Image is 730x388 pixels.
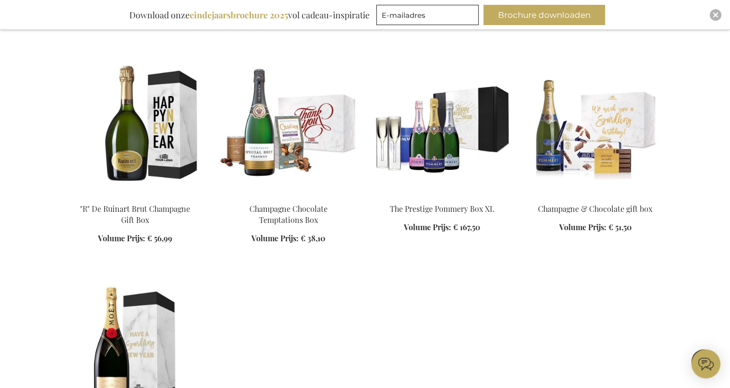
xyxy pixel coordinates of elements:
a: Champagne Chocolate Temptations Box [220,192,358,201]
a: Pommery Royal Brut & The six gift box [526,192,664,201]
span: € 51,50 [608,222,632,232]
div: Close [710,9,721,21]
b: eindejaarsbrochure 2025 [190,9,288,21]
img: Champagne Chocolate Temptations Box [220,60,358,195]
span: Volume Prijs: [404,222,451,232]
span: Volume Prijs: [98,233,145,243]
span: € 167,50 [453,222,480,232]
div: Download onze vol cadeau-inspiratie [125,5,374,25]
input: E-mailadres [376,5,479,25]
a: Champagne & Chocolate gift box [538,204,652,214]
img: "R" De Ruinart Brut Champagne Gift Box [66,60,204,195]
a: The Prestige Pommery Box XL [373,192,511,201]
iframe: belco-activator-frame [691,349,720,378]
a: The Prestige Pommery Box XL [390,204,494,214]
span: Volume Prijs: [559,222,606,232]
a: "R" De Ruinart Brut Champagne Gift Box [66,192,204,201]
a: Volume Prijs: € 51,50 [559,222,632,233]
a: "R" De Ruinart Brut Champagne Gift Box [80,204,190,225]
a: Champagne Chocolate Temptations Box [249,204,328,225]
span: Volume Prijs: [251,233,299,243]
a: Volume Prijs: € 56,99 [98,233,172,244]
span: € 38,10 [301,233,325,243]
a: Volume Prijs: € 167,50 [404,222,480,233]
img: The Prestige Pommery Box XL [373,60,511,195]
img: Pommery Royal Brut & The six gift box [526,60,664,195]
a: Volume Prijs: € 38,10 [251,233,325,244]
form: marketing offers and promotions [376,5,482,28]
span: € 56,99 [147,233,172,243]
img: Close [713,12,718,18]
button: Brochure downloaden [483,5,605,25]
